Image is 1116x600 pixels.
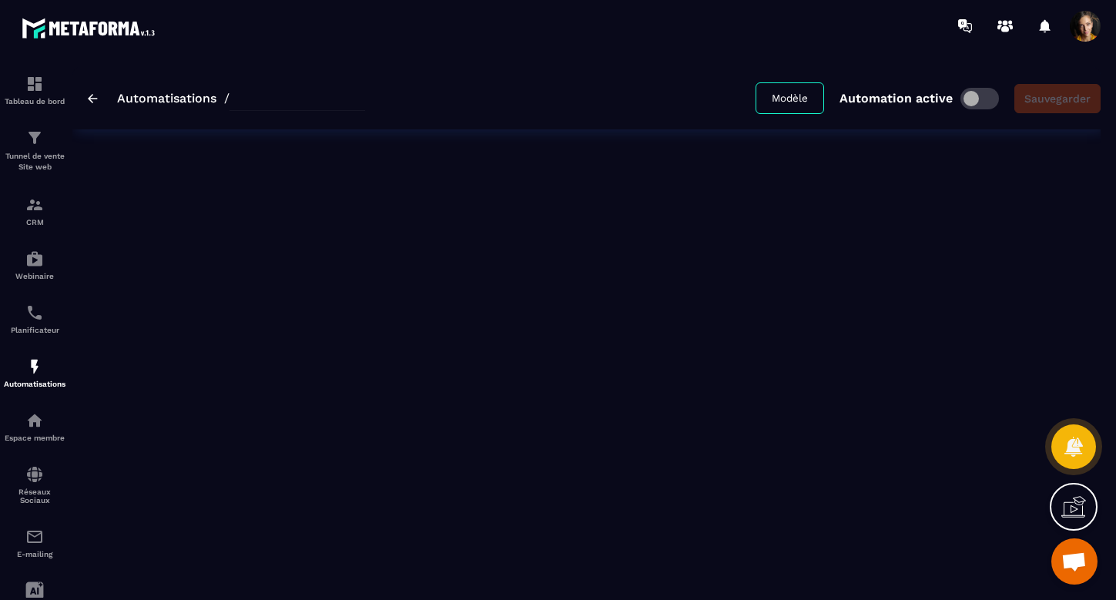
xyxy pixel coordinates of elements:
[25,303,44,322] img: scheduler
[4,117,65,184] a: formationformationTunnel de vente Site web
[4,346,65,400] a: automationsautomationsAutomatisations
[117,91,216,106] a: Automatisations
[4,326,65,334] p: Planificateur
[4,488,65,504] p: Réseaux Sociaux
[25,411,44,430] img: automations
[25,528,44,546] img: email
[756,82,824,114] button: Modèle
[840,91,953,106] p: Automation active
[4,434,65,442] p: Espace membre
[25,250,44,268] img: automations
[4,380,65,388] p: Automatisations
[4,238,65,292] a: automationsautomationsWebinaire
[4,218,65,226] p: CRM
[4,400,65,454] a: automationsautomationsEspace membre
[4,516,65,570] a: emailemailE-mailing
[25,196,44,214] img: formation
[4,454,65,516] a: social-networksocial-networkRéseaux Sociaux
[25,357,44,376] img: automations
[224,91,230,106] span: /
[22,14,160,42] img: logo
[25,75,44,93] img: formation
[1051,538,1098,585] div: Ouvrir le chat
[4,97,65,106] p: Tableau de bord
[4,63,65,117] a: formationformationTableau de bord
[25,129,44,147] img: formation
[4,151,65,173] p: Tunnel de vente Site web
[88,94,98,103] img: arrow
[4,272,65,280] p: Webinaire
[4,292,65,346] a: schedulerschedulerPlanificateur
[25,465,44,484] img: social-network
[4,184,65,238] a: formationformationCRM
[4,550,65,558] p: E-mailing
